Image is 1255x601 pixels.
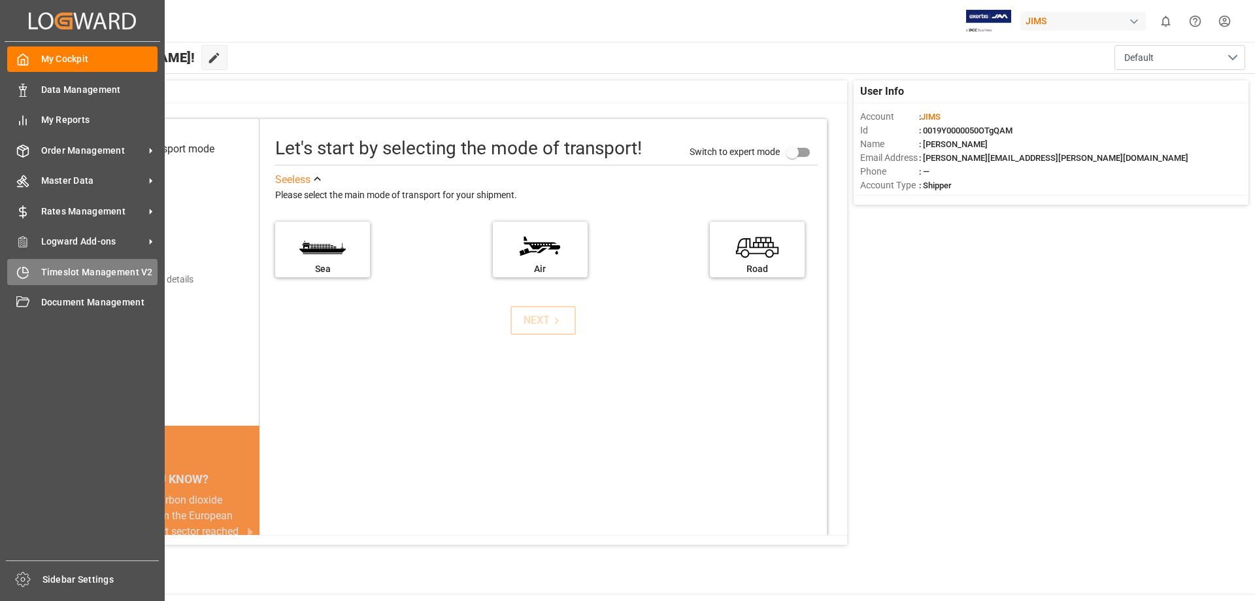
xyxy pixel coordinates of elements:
button: open menu [1114,45,1245,70]
span: : [PERSON_NAME] [919,139,988,149]
button: show 0 new notifications [1151,7,1180,36]
div: Road [716,262,798,276]
a: Data Management [7,77,158,102]
div: DID YOU KNOW? [71,465,259,492]
span: Master Data [41,174,144,188]
span: Name [860,137,919,151]
span: Order Management [41,144,144,158]
span: My Cockpit [41,52,158,66]
div: Sea [282,262,363,276]
span: Phone [860,165,919,179]
a: My Cockpit [7,46,158,72]
div: Air [499,262,581,276]
span: User Info [860,84,904,99]
span: Id [860,124,919,137]
span: : [919,112,941,122]
img: Exertis%20JAM%20-%20Email%20Logo.jpg_1722504956.jpg [966,10,1011,33]
span: : 0019Y0000050OTgQAM [919,126,1012,135]
span: Timeslot Management V2 [41,266,158,279]
a: Timeslot Management V2 [7,259,158,284]
span: Account Type [860,179,919,192]
span: My Reports [41,113,158,127]
button: NEXT [510,306,576,335]
div: Let's start by selecting the mode of transport! [275,135,642,162]
div: In [DATE], carbon dioxide emissions from the European Union's transport sector reached 982 millio... [86,492,244,555]
span: : Shipper [919,180,952,190]
div: NEXT [524,313,563,328]
button: next slide / item [241,492,259,571]
div: JIMS [1020,12,1146,31]
span: : [PERSON_NAME][EMAIL_ADDRESS][PERSON_NAME][DOMAIN_NAME] [919,153,1188,163]
span: Email Address [860,151,919,165]
span: Sidebar Settings [42,573,159,587]
span: Account [860,110,919,124]
div: See less [275,172,310,188]
button: JIMS [1020,9,1151,33]
span: Document Management [41,296,158,309]
div: Please select the main mode of transport for your shipment. [275,188,818,203]
span: : — [919,167,929,177]
span: JIMS [921,112,941,122]
span: Data Management [41,83,158,97]
span: Switch to expert mode [690,146,780,156]
span: Rates Management [41,205,144,218]
span: Hello [PERSON_NAME]! [54,45,195,70]
button: Help Center [1180,7,1210,36]
span: Logward Add-ons [41,235,144,249]
span: Default [1124,51,1154,65]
